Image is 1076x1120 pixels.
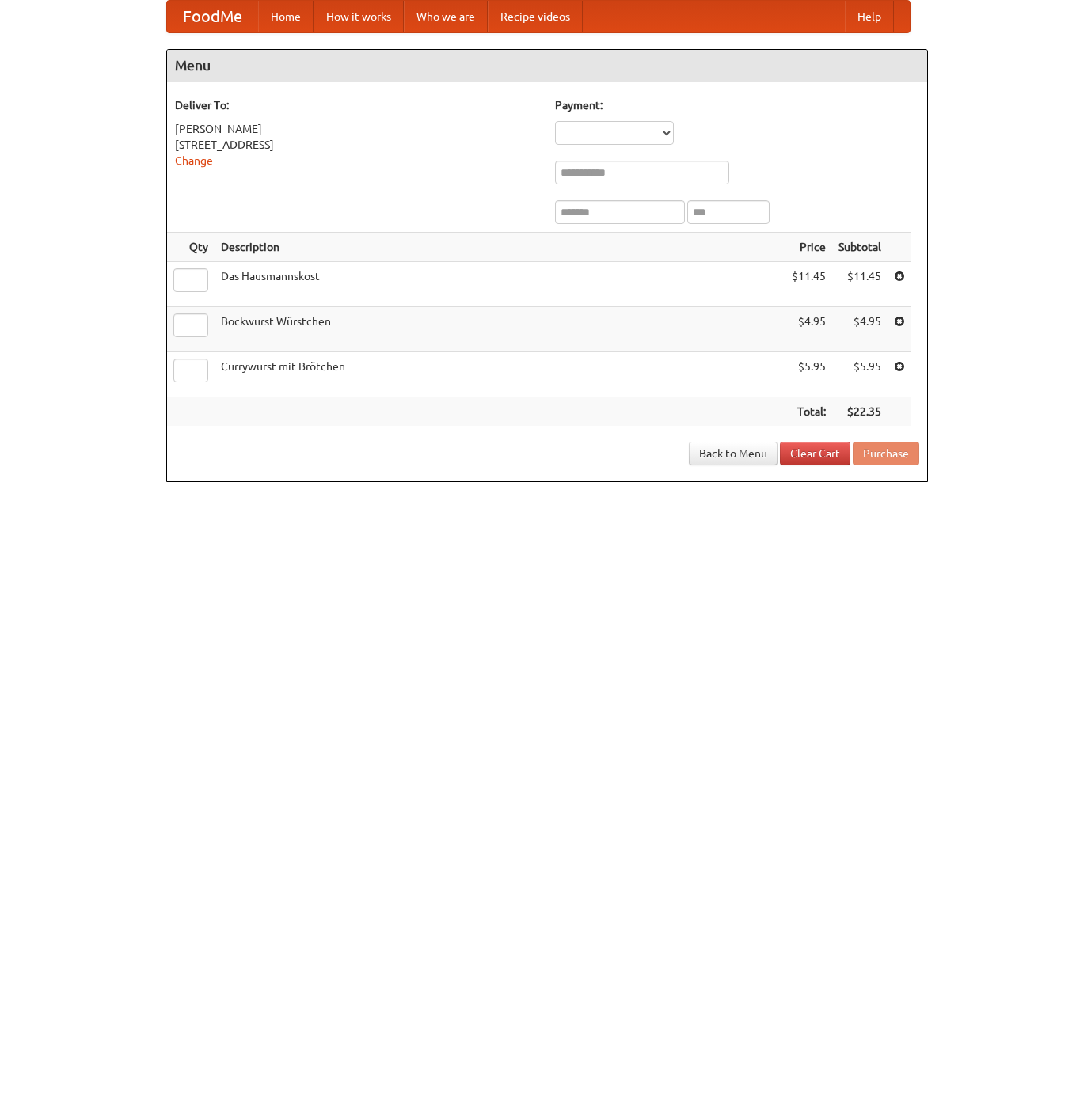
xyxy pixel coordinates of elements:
[555,97,919,113] h5: Payment:
[832,262,888,307] td: $11.45
[689,442,778,465] a: Back to Menu
[175,137,539,153] div: [STREET_ADDRESS]
[785,262,832,307] td: $11.45
[215,262,785,307] td: Das Hausmannskost
[785,307,832,352] td: $4.95
[785,397,832,427] th: Total:
[167,1,258,32] a: FoodMe
[832,307,888,352] td: $4.95
[215,352,785,397] td: Currywurst mit Brötchen
[404,1,488,32] a: Who we are
[845,1,894,32] a: Help
[832,233,888,262] th: Subtotal
[488,1,583,32] a: Recipe videos
[215,307,785,352] td: Bockwurst Würstchen
[853,442,919,465] button: Purchase
[175,121,539,137] div: [PERSON_NAME]
[832,352,888,397] td: $5.95
[175,97,539,113] h5: Deliver To:
[832,397,888,427] th: $22.35
[175,154,213,167] a: Change
[785,233,832,262] th: Price
[314,1,404,32] a: How it works
[167,50,927,82] h4: Menu
[167,233,215,262] th: Qty
[215,233,785,262] th: Description
[785,352,832,397] td: $5.95
[258,1,314,32] a: Home
[780,442,850,465] a: Clear Cart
